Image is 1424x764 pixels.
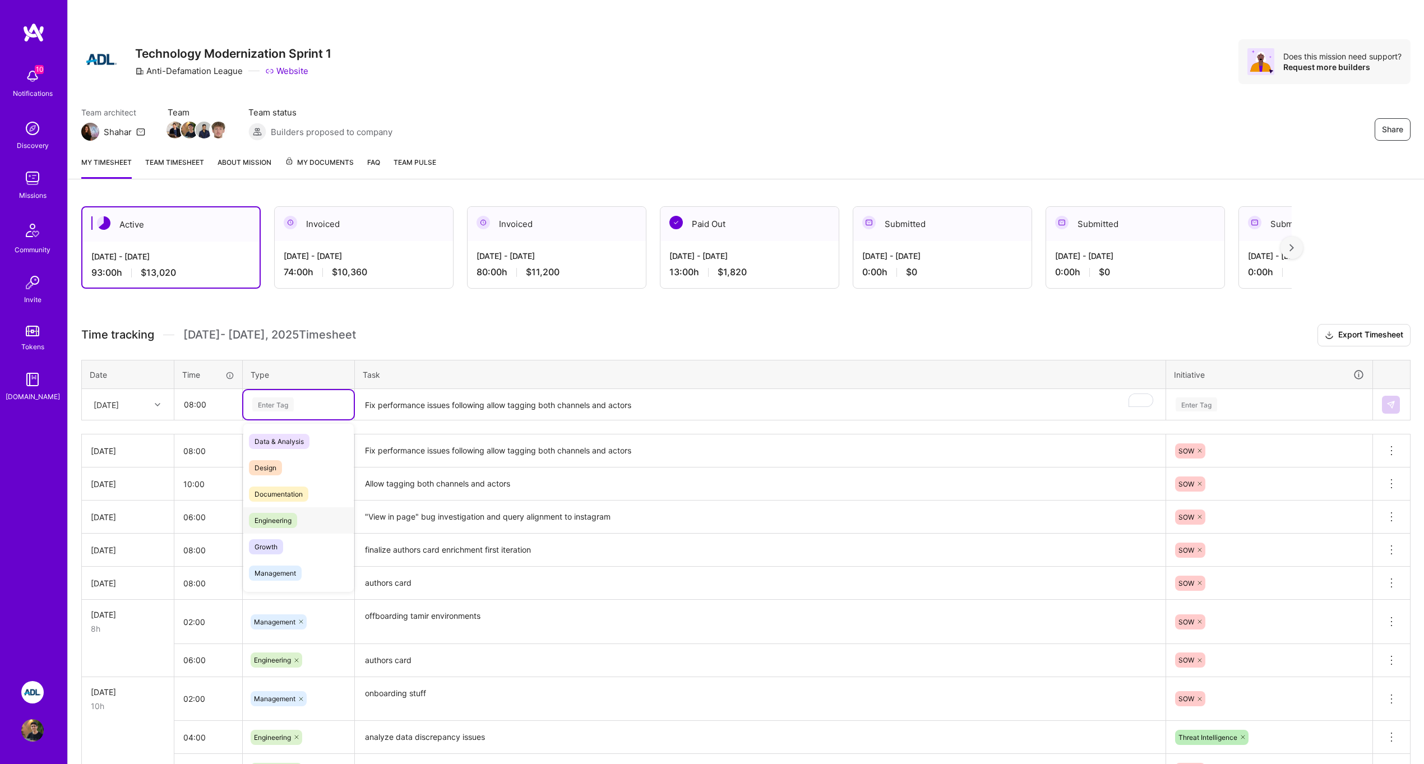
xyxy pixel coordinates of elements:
[91,686,165,698] div: [DATE]
[174,535,242,565] input: HH:MM
[862,266,1023,278] div: 0:00 h
[271,126,392,138] span: Builders proposed to company
[91,700,165,712] div: 10h
[21,65,44,87] img: bell
[91,267,251,279] div: 93:00 h
[356,469,1164,499] textarea: Allow tagging both channels and actors
[174,684,242,714] input: HH:MM
[1176,396,1217,413] div: Enter Tag
[91,445,165,457] div: [DATE]
[862,250,1023,262] div: [DATE] - [DATE]
[174,469,242,499] input: HH:MM
[218,156,271,179] a: About Mission
[718,266,747,278] span: $1,820
[1239,207,1417,241] div: Submitted
[356,645,1164,676] textarea: authors card
[21,341,44,353] div: Tokens
[82,207,260,242] div: Active
[81,39,122,80] img: Company Logo
[81,328,154,342] span: Time tracking
[356,568,1164,599] textarea: authors card
[285,156,354,179] a: My Documents
[167,122,183,138] img: Team Member Avatar
[477,266,637,278] div: 80:00 h
[356,722,1164,753] textarea: analyze data discrepancy issues
[135,67,144,76] i: icon CompanyGray
[356,390,1164,420] textarea: To enrich screen reader interactions, please activate Accessibility in Grammarly extension settings
[181,122,198,138] img: Team Member Avatar
[13,87,53,99] div: Notifications
[252,396,294,413] div: Enter Tag
[1248,250,1408,262] div: [DATE] - [DATE]
[249,434,309,449] span: Data & Analysis
[182,121,197,140] a: Team Member Avatar
[356,601,1164,643] textarea: offboarding tamir environments
[1055,266,1215,278] div: 0:00 h
[82,360,174,389] th: Date
[91,609,165,621] div: [DATE]
[91,478,165,490] div: [DATE]
[669,250,830,262] div: [DATE] - [DATE]
[136,127,145,136] i: icon Mail
[1248,216,1261,229] img: Submitted
[182,369,234,381] div: Time
[669,266,830,278] div: 13:00 h
[249,460,282,475] span: Design
[21,167,44,189] img: teamwork
[19,719,47,742] a: User Avatar
[91,511,165,523] div: [DATE]
[355,360,1166,389] th: Task
[17,140,49,151] div: Discovery
[135,65,243,77] div: Anti-Defamation League
[1325,330,1334,341] i: icon Download
[168,121,182,140] a: Team Member Avatar
[1178,579,1194,587] span: SOW
[1375,118,1411,141] button: Share
[1283,62,1402,72] div: Request more builders
[254,733,291,742] span: Engineering
[1247,48,1274,75] img: Avatar
[197,121,211,140] a: Team Member Avatar
[477,250,637,262] div: [DATE] - [DATE]
[284,266,444,278] div: 74:00 h
[24,294,41,305] div: Invite
[211,121,226,140] a: Team Member Avatar
[669,216,683,229] img: Paid Out
[175,390,242,419] input: HH:MM
[1386,400,1395,409] img: Submit
[254,618,295,626] span: Management
[183,328,356,342] span: [DATE] - [DATE] , 2025 Timesheet
[1055,250,1215,262] div: [DATE] - [DATE]
[26,326,39,336] img: tokens
[81,107,145,118] span: Team architect
[853,207,1032,241] div: Submitted
[1178,733,1237,742] span: Threat Intelligence
[35,65,44,74] span: 10
[174,436,242,466] input: HH:MM
[135,47,331,61] h3: Technology Modernization Sprint 1
[174,607,242,637] input: HH:MM
[21,368,44,391] img: guide book
[660,207,839,241] div: Paid Out
[22,22,45,43] img: logo
[81,123,99,141] img: Team Architect
[1178,694,1194,703] span: SOW
[97,216,110,230] img: Active
[243,360,355,389] th: Type
[1174,368,1365,381] div: Initiative
[1178,618,1194,626] span: SOW
[1099,266,1110,278] span: $0
[19,189,47,201] div: Missions
[91,577,165,589] div: [DATE]
[249,566,302,581] span: Management
[1382,124,1403,135] span: Share
[468,207,646,241] div: Invoiced
[248,123,266,141] img: Builders proposed to company
[1178,546,1194,554] span: SOW
[284,216,297,229] img: Invoiced
[1178,656,1194,664] span: SOW
[19,681,47,703] a: ADL: Technology Modernization Sprint 1
[1055,216,1069,229] img: Submitted
[21,271,44,294] img: Invite
[145,156,204,179] a: Team timesheet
